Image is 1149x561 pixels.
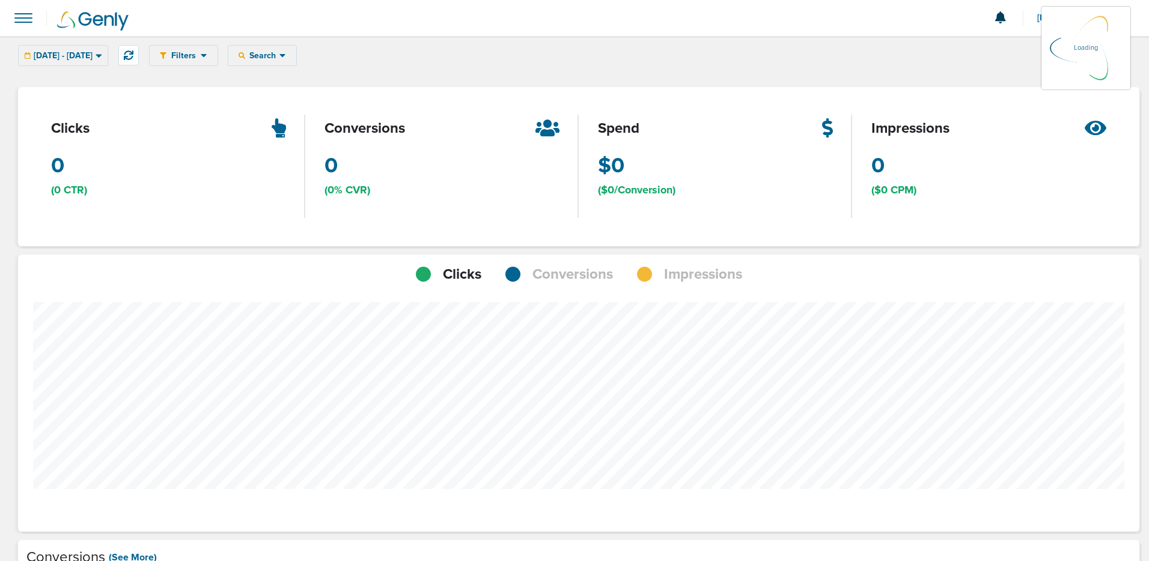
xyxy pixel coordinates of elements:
[325,183,370,198] span: (0% CVR)
[51,151,64,181] span: 0
[325,151,338,181] span: 0
[51,118,90,139] span: clicks
[325,118,405,139] span: conversions
[57,11,129,31] img: Genly
[871,183,916,198] span: ($0 CPM)
[871,151,885,181] span: 0
[51,183,87,198] span: (0 CTR)
[443,264,481,285] span: Clicks
[1074,41,1098,55] p: Loading
[598,118,639,139] span: spend
[598,183,675,198] span: ($0/Conversion)
[532,264,613,285] span: Conversions
[664,264,742,285] span: Impressions
[871,118,949,139] span: impressions
[1037,14,1112,22] span: [PERSON_NAME]
[598,151,624,181] span: $0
